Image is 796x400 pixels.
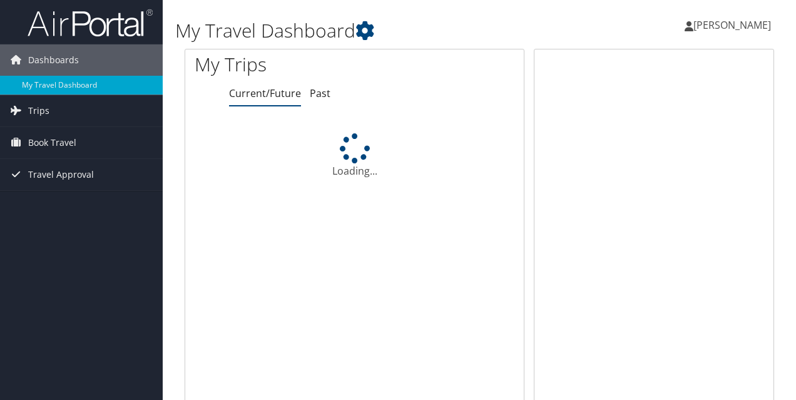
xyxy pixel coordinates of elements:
[693,18,771,32] span: [PERSON_NAME]
[229,86,301,100] a: Current/Future
[185,133,524,178] div: Loading...
[310,86,330,100] a: Past
[175,18,581,44] h1: My Travel Dashboard
[28,95,49,126] span: Trips
[195,51,374,78] h1: My Trips
[28,127,76,158] span: Book Travel
[28,44,79,76] span: Dashboards
[28,159,94,190] span: Travel Approval
[28,8,153,38] img: airportal-logo.png
[685,6,783,44] a: [PERSON_NAME]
